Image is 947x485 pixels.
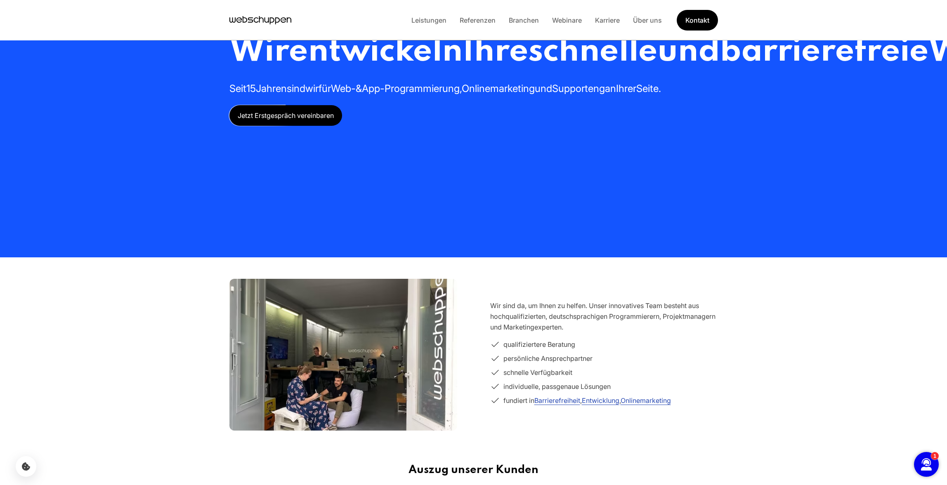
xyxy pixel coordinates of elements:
span: schnelle Verfügbarkeit [503,367,572,378]
span: Jahren [256,82,287,94]
img: Team im webschuppen-Büro in Hamburg [229,257,457,453]
span: 1 [28,9,31,15]
span: barrierefreie [720,35,928,68]
a: Barrierefreiheit [534,396,580,405]
span: persönliche Ansprechpartner [503,353,593,364]
span: Onlinemarketing [462,82,535,94]
a: Branchen [502,16,546,24]
span: für [319,82,331,94]
span: Wir [229,35,289,68]
h3: Auszug unserer Kunden [198,464,749,477]
a: Jetzt Erstgespräch vereinbaren [229,105,342,126]
span: 15 [246,82,256,94]
span: individuelle, passgenaue Lösungen [503,381,611,392]
a: Hauptseite besuchen [229,14,291,26]
button: Cookie-Einstellungen öffnen [16,456,36,477]
span: Ihre [463,35,528,68]
a: Leistungen [405,16,453,24]
a: Onlinemarketing [621,396,671,405]
a: Webinare [546,16,588,24]
span: Seite. [636,82,661,94]
span: eng [588,82,605,94]
span: Ihrer [616,82,636,94]
a: Get Started [677,10,718,31]
span: sind [287,82,305,94]
span: und [535,82,552,94]
span: und [657,35,720,68]
p: Wir sind da, um Ihnen zu helfen. Unser innovatives Team besteht aus hochqualifizierten, deutschsp... [490,300,718,332]
span: Web- [331,82,356,94]
a: Karriere [588,16,626,24]
span: Support [552,82,588,94]
span: & [356,82,362,94]
span: App-Programmierung, [362,82,462,94]
span: fundiert in , , [503,395,671,406]
span: schnelle [528,35,657,68]
span: wir [305,82,319,94]
a: Über uns [626,16,668,24]
span: Seit [229,82,246,94]
a: Entwicklung [582,396,619,405]
span: entwickeln [289,35,463,68]
span: an [605,82,616,94]
span: qualifiziertere Beratung [503,339,575,350]
a: Referenzen [453,16,502,24]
